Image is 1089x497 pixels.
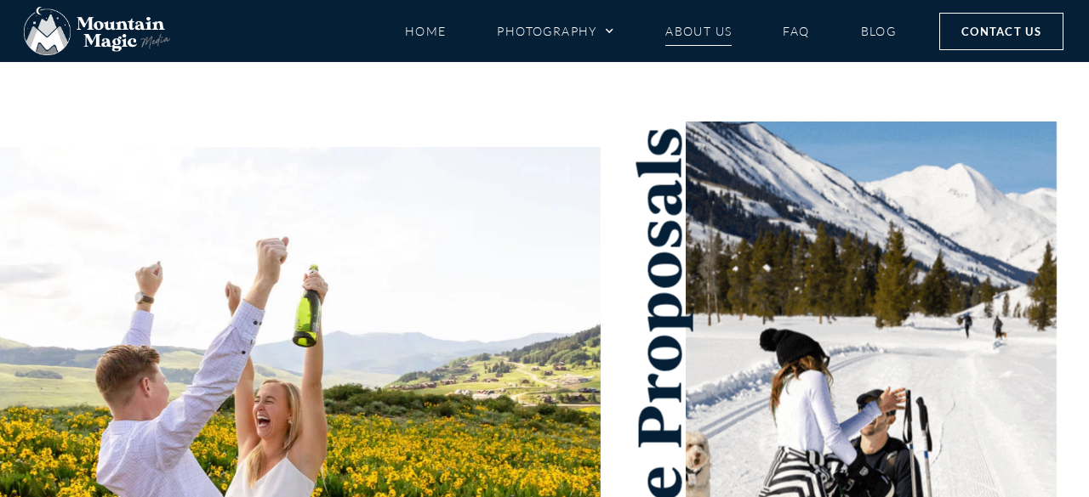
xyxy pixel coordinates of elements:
[861,16,897,46] a: Blog
[24,7,170,56] img: Mountain Magic Media photography logo Crested Butte Photographer
[961,22,1041,41] span: Contact Us
[783,16,809,46] a: FAQ
[405,16,897,46] nav: Menu
[497,16,614,46] a: Photography
[939,13,1063,50] a: Contact Us
[665,16,732,46] a: About Us
[405,16,447,46] a: Home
